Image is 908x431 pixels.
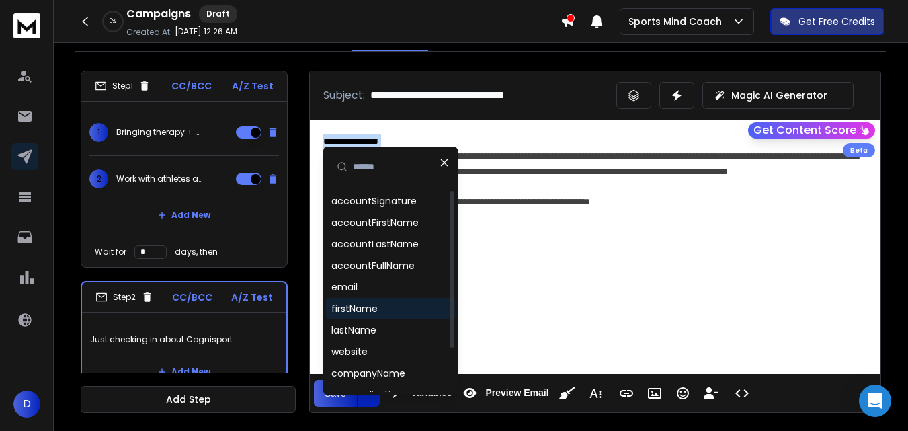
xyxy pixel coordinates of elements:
[729,380,755,407] button: Code View
[628,15,727,28] p: Sports Mind Coach
[90,321,278,358] p: Just checking in about Cognisport
[748,122,875,139] button: Get Content Score
[116,127,202,138] p: Bringing therapy + performance coaching to athletes
[554,380,580,407] button: Clean HTML
[331,366,405,380] div: companyName
[843,143,875,157] div: Beta
[331,216,419,229] div: accountFirstName
[171,79,212,93] p: CC/BCC
[147,358,221,385] button: Add New
[13,391,40,418] button: D
[331,237,419,251] div: accountLastName
[859,385,891,417] div: Open Intercom Messenger
[323,87,365,104] p: Subject:
[583,380,608,407] button: More Text
[331,302,378,315] div: firstName
[81,71,288,268] li: Step1CC/BCCA/Z Test1Bringing therapy + performance coaching to athletes2Work with athletes as a M...
[331,388,403,401] div: personalization
[116,173,202,184] p: Work with athletes as a Mental Performance Coach
[798,15,875,28] p: Get Free Credits
[231,290,273,304] p: A/Z Test
[172,290,212,304] p: CC/BCC
[702,82,854,109] button: Magic AI Generator
[331,259,415,272] div: accountFullName
[232,79,274,93] p: A/Z Test
[331,194,417,208] div: accountSignature
[731,89,827,102] p: Magic AI Generator
[331,323,376,337] div: lastName
[331,280,358,294] div: email
[670,380,696,407] button: Emoticons
[483,387,551,399] span: Preview Email
[457,380,551,407] button: Preview Email
[95,80,151,92] div: Step 1
[770,8,884,35] button: Get Free Credits
[314,380,357,407] button: Save
[13,13,40,38] img: logo
[81,386,296,413] button: Add Step
[95,247,126,258] p: Wait for
[331,345,368,358] div: website
[175,26,237,37] p: [DATE] 12:26 AM
[642,380,667,407] button: Insert Image (Ctrl+P)
[126,6,191,22] h1: Campaigns
[110,17,116,26] p: 0 %
[698,380,724,407] button: Insert Unsubscribe Link
[147,202,221,229] button: Add New
[175,247,218,258] p: days, then
[81,281,288,395] li: Step2CC/BCCA/Z TestJust checking in about CognisportAdd New
[89,123,108,142] span: 1
[89,169,108,188] span: 2
[614,380,639,407] button: Insert Link (Ctrl+K)
[199,5,237,23] div: Draft
[126,27,172,38] p: Created At:
[95,291,153,303] div: Step 2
